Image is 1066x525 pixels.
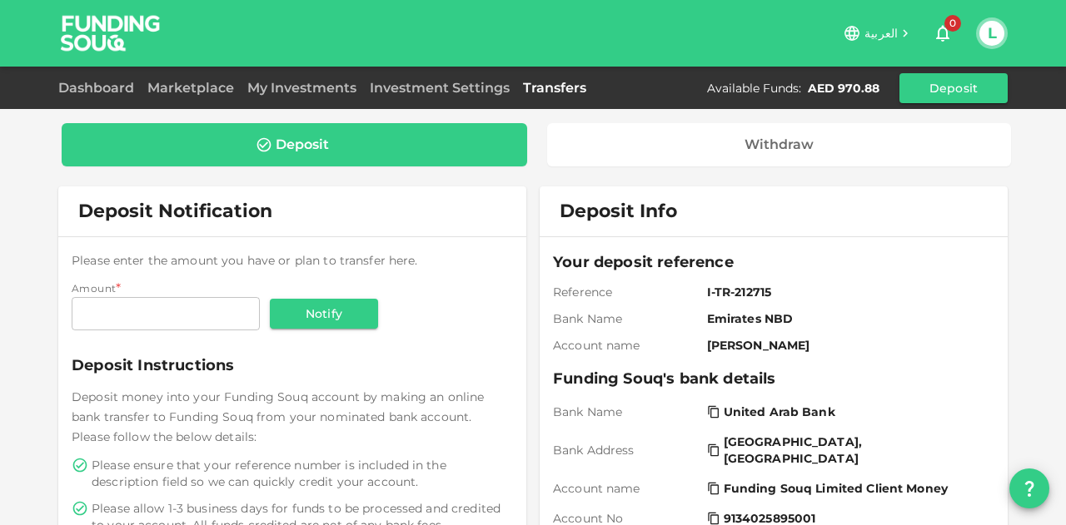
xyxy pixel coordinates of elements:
span: Bank Name [553,310,700,327]
span: Amount [72,282,116,295]
span: Bank Name [553,404,700,420]
span: Account name [553,337,700,354]
div: AED 970.88 [808,80,879,97]
a: Investment Settings [363,80,516,96]
span: [GEOGRAPHIC_DATA], [GEOGRAPHIC_DATA] [724,433,984,467]
div: Deposit [276,136,329,153]
button: L [979,21,1004,46]
span: Deposit Info [560,200,677,223]
span: Deposit money into your Funding Souq account by making an online bank transfer to Funding Souq fr... [72,389,484,444]
button: question [1009,468,1049,508]
a: Marketplace [141,80,241,96]
button: Notify [270,299,378,329]
span: [PERSON_NAME] [707,337,988,354]
span: Please ensure that your reference number is included in the description field so we can quickly c... [92,457,510,490]
div: Withdraw [745,136,814,153]
span: Deposit Instructions [72,354,513,377]
span: I-TR-212715 [707,284,988,300]
span: United Arab Bank [724,404,835,420]
span: Your deposit reference [553,250,994,274]
a: My Investments [241,80,363,96]
span: Bank Address [553,442,700,458]
span: Account name [553,480,700,497]
a: Transfers [516,80,593,96]
button: Deposit [899,73,1008,103]
span: Please enter the amount you have or plan to transfer here. [72,253,418,268]
span: العربية [864,26,898,41]
span: Funding Souq Limited Client Money [724,480,948,497]
div: Available Funds : [707,80,801,97]
span: Reference [553,284,700,300]
span: Funding Souq's bank details [553,367,994,390]
span: Deposit Notification [78,200,272,222]
a: Deposit [62,123,527,166]
button: 0 [926,17,959,50]
span: 0 [944,15,961,32]
a: Dashboard [58,80,141,96]
a: Withdraw [547,123,1012,166]
input: amount [72,297,260,330]
span: Emirates NBD [707,310,988,327]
